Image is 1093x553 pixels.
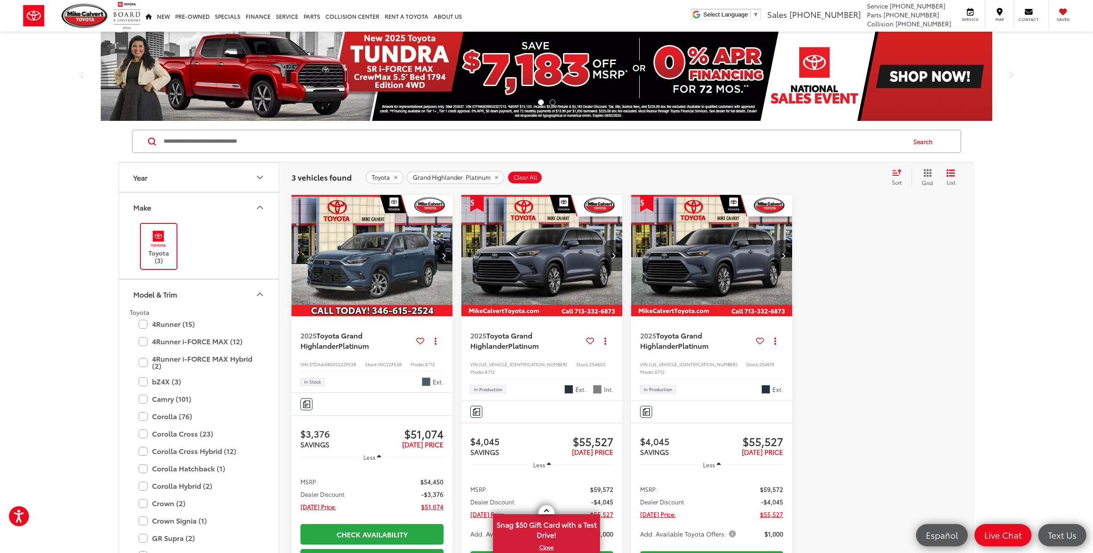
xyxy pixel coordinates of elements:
[643,408,650,416] img: Comments
[867,10,882,19] span: Parts
[470,529,569,538] button: Add. Available Toyota Offers:
[139,443,259,459] label: Corolla Cross Hybrid (12)
[255,289,265,300] div: Model & Trim
[974,524,1031,546] a: Live Chat
[300,477,318,486] span: MSRP:
[139,409,259,424] label: Corolla (76)
[422,377,431,386] span: Storm Cloud
[576,361,589,367] span: Stock:
[435,240,452,271] button: Next image
[764,529,783,538] span: $1,000
[359,449,386,465] button: Less
[378,361,402,367] span: INC22F538
[470,406,482,418] button: Comments
[533,461,545,469] span: Less
[640,485,657,494] span: MSRP:
[591,497,613,506] span: -$4,045
[291,195,453,316] a: 2025 Toyota Grand Highlander Platinum2025 Toyota Grand Highlander Platinum2025 Toyota Grand Highl...
[133,203,151,211] div: Make
[300,427,372,440] span: $3,376
[139,530,259,546] label: GR Supra (2)
[470,330,583,351] a: 2025Toyota Grand HighlanderPlatinum
[133,173,148,182] div: Year
[470,447,499,457] span: SAVINGS
[940,169,962,186] button: List View
[699,457,725,473] button: Less
[595,529,613,538] span: $1,000
[703,461,715,469] span: Less
[461,195,623,316] div: 2025 Toyota Grand Highlander Platinum 0
[640,195,653,212] span: Get Price Drop Alert
[300,439,329,449] span: SAVINGS
[338,340,369,351] span: Platinum
[631,195,793,317] img: 2025 Toyota Grand Highlander Platinum AWD
[119,193,279,222] button: MakeMake
[494,515,599,542] span: Snag $50 Gift Card with a Test Drive!
[542,434,613,448] span: $55,527
[372,174,390,181] span: Toyota
[300,361,309,367] span: VIN:
[139,316,259,332] label: 4Runner (15)
[753,11,759,18] span: ▼
[1038,524,1086,546] a: Text Us
[640,497,684,506] span: Dealer Discount
[470,368,485,375] span: Model:
[366,171,404,184] button: remove Toyota
[300,330,413,351] a: 2025Toyota Grand HighlanderPlatinum
[146,228,171,249] img: Mike Calvert Toyota in Houston, TX)
[470,497,514,506] span: Dealer Discount
[896,19,951,28] span: [PHONE_NUMBER]
[789,8,861,20] span: [PHONE_NUMBER]
[590,510,613,519] span: $55,527
[139,495,259,511] label: Crown (2)
[644,387,672,392] span: In Production
[767,8,787,20] span: Sales
[921,529,962,541] span: Español
[712,434,783,448] span: $55,527
[640,330,702,350] span: Toyota Grand Highlander
[529,457,555,473] button: Less
[760,510,783,519] span: $55,527
[139,334,259,349] label: 4Runner i-FORCE MAX (12)
[604,385,613,394] span: Int.
[916,524,968,546] a: Español
[678,340,709,351] span: Platinum
[1053,17,1073,22] span: Saved
[640,529,739,538] button: Add. Available Toyota Offers:
[598,333,613,348] button: Actions
[421,502,444,511] span: $51,074
[470,529,568,538] span: Add. Available Toyota Offers:
[300,490,345,499] span: Dealer Discount
[759,361,774,367] span: 254619
[372,427,444,440] span: $51,074
[291,195,453,317] img: 2025 Toyota Grand Highlander Platinum
[590,485,613,494] span: $59,572
[300,502,336,511] span: [DATE] Price:
[470,485,488,494] span: MSRP:
[470,361,479,367] span: VIN:
[640,529,738,538] span: Add. Available Toyota Offers:
[139,391,259,407] label: Camry (101)
[139,513,259,528] label: Crown Signia (1)
[428,333,444,348] button: Actions
[163,131,905,152] input: Search by Make, Model, or Keyword
[119,280,279,309] button: Model & TrimModel & Trim
[255,172,265,183] div: Year
[300,398,312,410] button: Comments
[774,240,792,271] button: Next image
[890,1,945,10] span: [PHONE_NUMBER]
[703,11,748,18] span: Select Language
[604,337,606,344] span: dropdown dots
[461,195,623,317] img: 2025 Toyota Grand Highlander Platinum AWD
[867,1,888,10] span: Service
[470,510,506,519] span: [DATE] Price:
[980,529,1026,541] span: Live Chat
[631,195,793,316] a: 2025 Toyota Grand Highlander Platinum AWD2025 Toyota Grand Highlander Platinum AWD2025 Toyota Gra...
[990,17,1009,22] span: Map
[892,178,902,186] span: Sort
[139,461,259,476] label: Corolla Hatchback (1)
[572,447,613,457] span: [DATE] PRICE
[461,195,623,316] a: 2025 Toyota Grand Highlander Platinum AWD2025 Toyota Grand Highlander Platinum AWD2025 Toyota Gra...
[640,368,655,375] span: Model:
